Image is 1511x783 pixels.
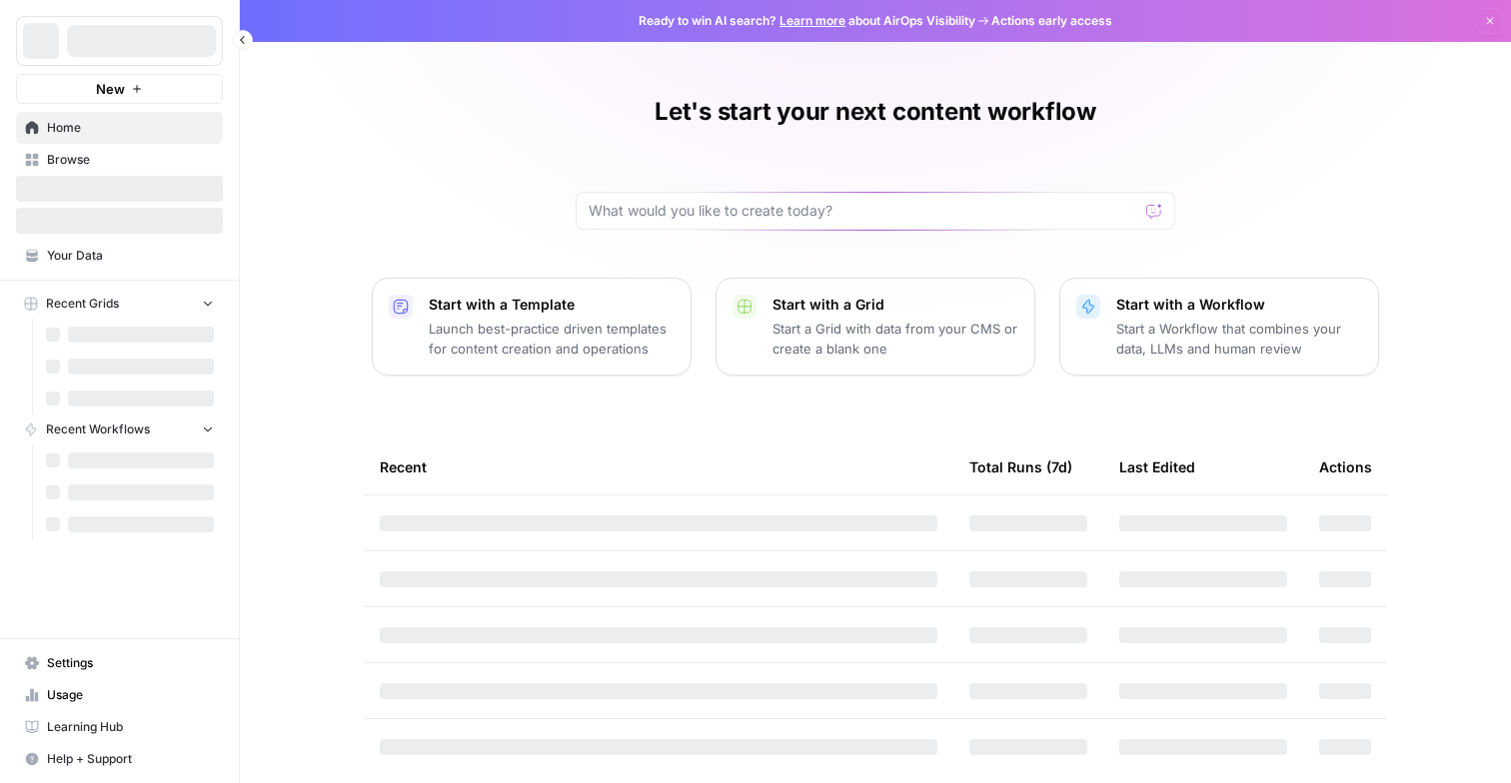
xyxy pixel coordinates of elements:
[16,240,223,272] a: Your Data
[772,295,1018,315] p: Start with a Grid
[655,96,1096,128] h1: Let's start your next content workflow
[46,420,150,438] span: Recent Workflows
[16,289,223,319] button: Recent Grids
[429,319,675,359] p: Launch best-practice driven templates for content creation and operations
[1059,278,1379,376] button: Start with a WorkflowStart a Workflow that combines your data, LLMs and human review
[991,12,1112,30] span: Actions early access
[380,439,937,494] div: Recent
[589,201,1138,221] input: What would you like to create today?
[47,119,214,137] span: Home
[16,74,223,104] button: New
[47,654,214,672] span: Settings
[47,151,214,169] span: Browse
[47,686,214,704] span: Usage
[372,278,692,376] button: Start with a TemplateLaunch best-practice driven templates for content creation and operations
[47,750,214,768] span: Help + Support
[96,79,125,99] span: New
[969,439,1072,494] div: Total Runs (7d)
[16,414,223,444] button: Recent Workflows
[16,647,223,679] a: Settings
[46,295,119,313] span: Recent Grids
[16,144,223,176] a: Browse
[772,319,1018,359] p: Start a Grid with data from your CMS or create a blank one
[47,247,214,265] span: Your Data
[639,12,975,30] span: Ready to win AI search? about AirOps Visibility
[1119,439,1195,494] div: Last Edited
[779,13,845,28] a: Learn more
[16,112,223,144] a: Home
[1116,295,1362,315] p: Start with a Workflow
[16,743,223,775] button: Help + Support
[47,718,214,736] span: Learning Hub
[16,679,223,711] a: Usage
[1116,319,1362,359] p: Start a Workflow that combines your data, LLMs and human review
[1319,439,1372,494] div: Actions
[716,278,1035,376] button: Start with a GridStart a Grid with data from your CMS or create a blank one
[429,295,675,315] p: Start with a Template
[16,711,223,743] a: Learning Hub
